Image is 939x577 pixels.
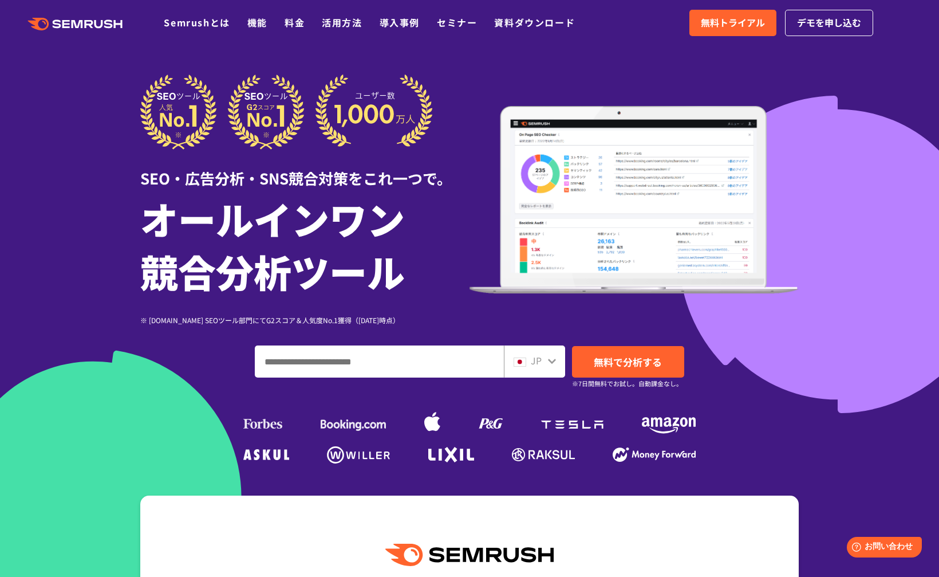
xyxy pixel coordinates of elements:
a: 無料で分析する [572,346,684,378]
a: 料金 [285,15,305,29]
a: 導入事例 [380,15,420,29]
div: SEO・広告分析・SNS競合対策をこれ一つで。 [140,150,469,189]
a: デモを申し込む [785,10,873,36]
span: デモを申し込む [797,15,861,30]
span: JP [531,354,542,367]
div: ※ [DOMAIN_NAME] SEOツール部門にてG2スコア＆人気度No.1獲得（[DATE]時点） [140,315,469,325]
a: 機能 [247,15,267,29]
span: 無料トライアル [701,15,765,30]
span: 無料で分析する [594,355,662,369]
a: 資料ダウンロード [494,15,575,29]
a: Semrushとは [164,15,230,29]
h1: オールインワン 競合分析ツール [140,192,469,297]
small: ※7日間無料でお試し。自動課金なし。 [572,378,682,389]
a: セミナー [437,15,477,29]
input: ドメイン、キーワードまたはURLを入力してください [255,346,503,377]
a: 活用方法 [322,15,362,29]
iframe: Help widget launcher [837,532,926,564]
img: Semrush [385,544,554,566]
a: 無料トライアル [689,10,776,36]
